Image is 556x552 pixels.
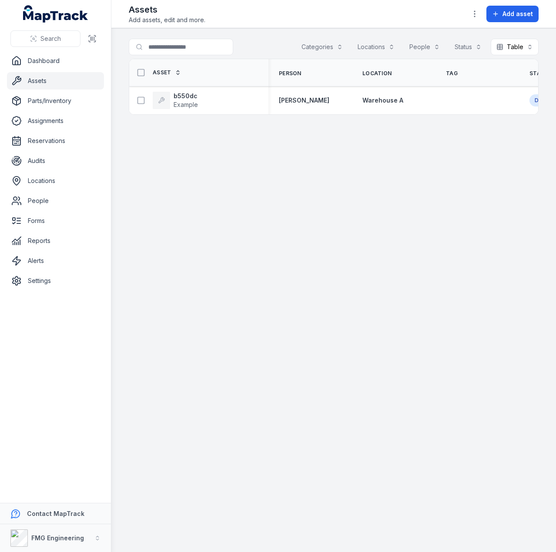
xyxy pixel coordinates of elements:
strong: FMG Engineering [31,534,84,542]
span: Example [174,101,198,108]
a: Parts/Inventory [7,92,104,110]
span: Warehouse A [362,96,403,104]
span: Add asset [502,10,533,18]
a: Alerts [7,252,104,269]
a: Settings [7,272,104,289]
a: [PERSON_NAME] [279,96,329,105]
span: Status [529,70,552,77]
button: Search [10,30,80,47]
button: Categories [296,39,348,55]
span: Person [279,70,301,77]
button: Status [449,39,487,55]
span: Location [362,70,392,77]
a: People [7,192,104,209]
a: Reports [7,232,104,249]
a: Assignments [7,112,104,130]
span: Tag [446,70,458,77]
a: Audits [7,152,104,170]
span: Search [40,34,61,43]
span: Add assets, edit and more. [129,16,205,24]
a: Assets [7,72,104,90]
a: MapTrack [23,5,88,23]
strong: b550dc [174,92,198,100]
h2: Assets [129,3,205,16]
span: Asset [153,69,171,76]
a: Dashboard [7,52,104,70]
button: Table [491,39,539,55]
a: Warehouse A [362,96,403,105]
a: Reservations [7,132,104,150]
a: Asset [153,69,181,76]
a: Forms [7,212,104,229]
strong: Contact MapTrack [27,510,84,517]
button: Add asset [486,6,539,22]
button: People [404,39,445,55]
a: Locations [7,172,104,190]
a: b550dcExample [153,92,198,109]
button: Locations [352,39,400,55]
